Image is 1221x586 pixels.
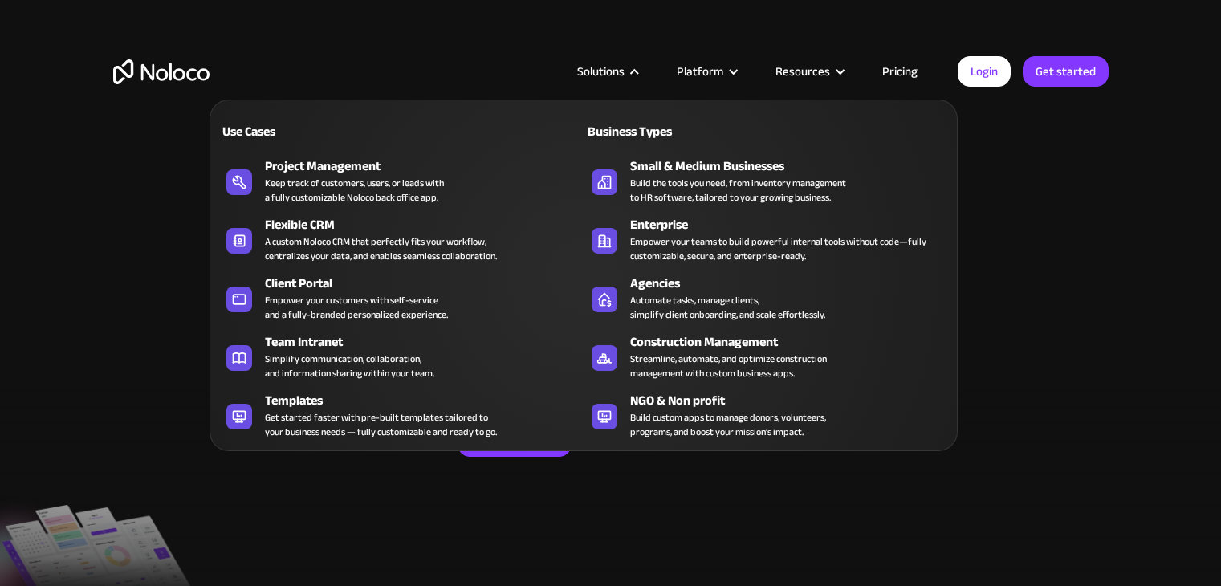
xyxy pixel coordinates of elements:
[210,77,958,451] nav: Solutions
[755,61,862,82] div: Resources
[265,352,434,380] div: Simplify communication, collaboration, and information sharing within your team.
[958,56,1011,87] a: Login
[265,332,591,352] div: Team Intranet
[265,176,444,205] div: Keep track of customers, users, or leads with a fully customizable Noloco back office app.
[584,271,949,325] a: AgenciesAutomate tasks, manage clients,simplify client onboarding, and scale effortlessly.
[265,293,448,322] div: Empower your customers with self-service and a fully-branded personalized experience.
[218,329,584,384] a: Team IntranetSimplify communication, collaboration,and information sharing within your team.
[265,391,591,410] div: Templates
[265,234,497,263] div: A custom Noloco CRM that perfectly fits your workflow, centralizes your data, and enables seamles...
[775,61,830,82] div: Resources
[265,215,591,234] div: Flexible CRM
[113,59,210,84] a: home
[218,112,584,149] a: Use Cases
[677,61,723,82] div: Platform
[657,61,755,82] div: Platform
[630,157,956,176] div: Small & Medium Businesses
[265,410,497,439] div: Get started faster with pre-built templates tailored to your business needs — fully customizable ...
[630,410,826,439] div: Build custom apps to manage donors, volunteers, programs, and boost your mission’s impact.
[630,274,956,293] div: Agencies
[584,329,949,384] a: Construction ManagementStreamline, automate, and optimize constructionmanagement with custom busi...
[630,391,956,410] div: NGO & Non profit
[557,61,657,82] div: Solutions
[265,157,591,176] div: Project Management
[218,271,584,325] a: Client PortalEmpower your customers with self-serviceand a fully-branded personalized experience.
[630,176,846,205] div: Build the tools you need, from inventory management to HR software, tailored to your growing busi...
[265,274,591,293] div: Client Portal
[113,165,1109,294] h2: Business Apps for Teams
[584,212,949,267] a: EnterpriseEmpower your teams to build powerful internal tools without code—fully customizable, se...
[630,215,956,234] div: Enterprise
[630,293,825,322] div: Automate tasks, manage clients, simplify client onboarding, and scale effortlessly.
[630,234,941,263] div: Empower your teams to build powerful internal tools without code—fully customizable, secure, and ...
[584,388,949,442] a: NGO & Non profitBuild custom apps to manage donors, volunteers,programs, and boost your mission’s...
[862,61,938,82] a: Pricing
[630,352,827,380] div: Streamline, automate, and optimize construction management with custom business apps.
[584,153,949,208] a: Small & Medium BusinessesBuild the tools you need, from inventory managementto HR software, tailo...
[584,122,759,141] div: Business Types
[218,388,584,442] a: TemplatesGet started faster with pre-built templates tailored toyour business needs — fully custo...
[1023,56,1109,87] a: Get started
[630,332,956,352] div: Construction Management
[218,122,394,141] div: Use Cases
[577,61,625,82] div: Solutions
[584,112,949,149] a: Business Types
[218,153,584,208] a: Project ManagementKeep track of customers, users, or leads witha fully customizable Noloco back o...
[218,212,584,267] a: Flexible CRMA custom Noloco CRM that perfectly fits your workflow,centralizes your data, and enab...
